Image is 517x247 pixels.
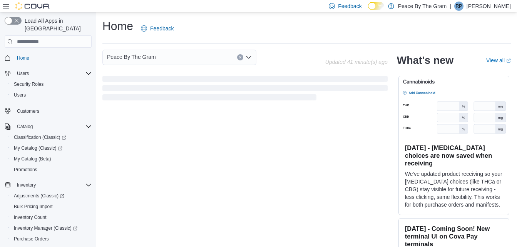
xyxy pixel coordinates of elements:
[17,108,39,114] span: Customers
[467,2,511,11] p: [PERSON_NAME]
[246,54,252,60] button: Open list of options
[8,79,95,90] button: Security Roles
[2,105,95,116] button: Customers
[14,106,92,115] span: Customers
[14,236,49,242] span: Purchase Orders
[11,90,29,100] a: Users
[397,54,453,67] h2: What's new
[14,167,37,173] span: Promotions
[14,156,51,162] span: My Catalog (Beta)
[8,154,95,164] button: My Catalog (Beta)
[11,165,92,174] span: Promotions
[107,52,156,62] span: Peace By The Gram
[17,182,36,188] span: Inventory
[14,69,32,78] button: Users
[11,224,80,233] a: Inventory Manager (Classic)
[506,58,511,63] svg: External link
[11,154,92,164] span: My Catalog (Beta)
[11,133,92,142] span: Classification (Classic)
[102,77,388,102] span: Loading
[8,132,95,143] a: Classification (Classic)
[8,201,95,212] button: Bulk Pricing Import
[15,2,50,10] img: Cova
[17,70,29,77] span: Users
[14,134,66,140] span: Classification (Classic)
[11,191,92,200] span: Adjustments (Classic)
[14,122,36,131] button: Catalog
[138,21,177,36] a: Feedback
[8,223,95,234] a: Inventory Manager (Classic)
[8,90,95,100] button: Users
[11,224,92,233] span: Inventory Manager (Classic)
[237,54,243,60] button: Clear input
[11,213,92,222] span: Inventory Count
[454,2,463,11] div: Rob Pranger
[450,2,451,11] p: |
[2,68,95,79] button: Users
[14,180,39,190] button: Inventory
[11,154,54,164] a: My Catalog (Beta)
[14,53,32,63] a: Home
[8,164,95,175] button: Promotions
[8,143,95,154] a: My Catalog (Classic)
[456,2,462,11] span: RP
[14,122,92,131] span: Catalog
[14,53,92,63] span: Home
[11,80,92,89] span: Security Roles
[14,193,64,199] span: Adjustments (Classic)
[8,234,95,244] button: Purchase Orders
[11,234,92,244] span: Purchase Orders
[14,145,62,151] span: My Catalog (Classic)
[11,191,67,200] a: Adjustments (Classic)
[486,57,511,63] a: View allExternal link
[11,133,69,142] a: Classification (Classic)
[102,18,133,34] h1: Home
[17,55,29,61] span: Home
[14,81,44,87] span: Security Roles
[325,59,388,65] p: Updated 41 minute(s) ago
[11,234,52,244] a: Purchase Orders
[14,225,77,231] span: Inventory Manager (Classic)
[14,180,92,190] span: Inventory
[2,52,95,63] button: Home
[14,69,92,78] span: Users
[11,202,92,211] span: Bulk Pricing Import
[14,214,47,220] span: Inventory Count
[405,170,503,209] p: We've updated product receiving so your [MEDICAL_DATA] choices (like THCa or CBG) stay visible fo...
[11,80,47,89] a: Security Roles
[405,144,503,167] h3: [DATE] - [MEDICAL_DATA] choices are now saved when receiving
[11,144,65,153] a: My Catalog (Classic)
[398,2,447,11] p: Peace By The Gram
[14,92,26,98] span: Users
[11,144,92,153] span: My Catalog (Classic)
[150,25,174,32] span: Feedback
[14,204,53,210] span: Bulk Pricing Import
[17,123,33,130] span: Catalog
[14,107,42,116] a: Customers
[338,2,361,10] span: Feedback
[8,190,95,201] a: Adjustments (Classic)
[11,202,56,211] a: Bulk Pricing Import
[11,165,40,174] a: Promotions
[368,2,384,10] input: Dark Mode
[22,17,92,32] span: Load All Apps in [GEOGRAPHIC_DATA]
[11,213,50,222] a: Inventory Count
[2,180,95,190] button: Inventory
[11,90,92,100] span: Users
[2,121,95,132] button: Catalog
[8,212,95,223] button: Inventory Count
